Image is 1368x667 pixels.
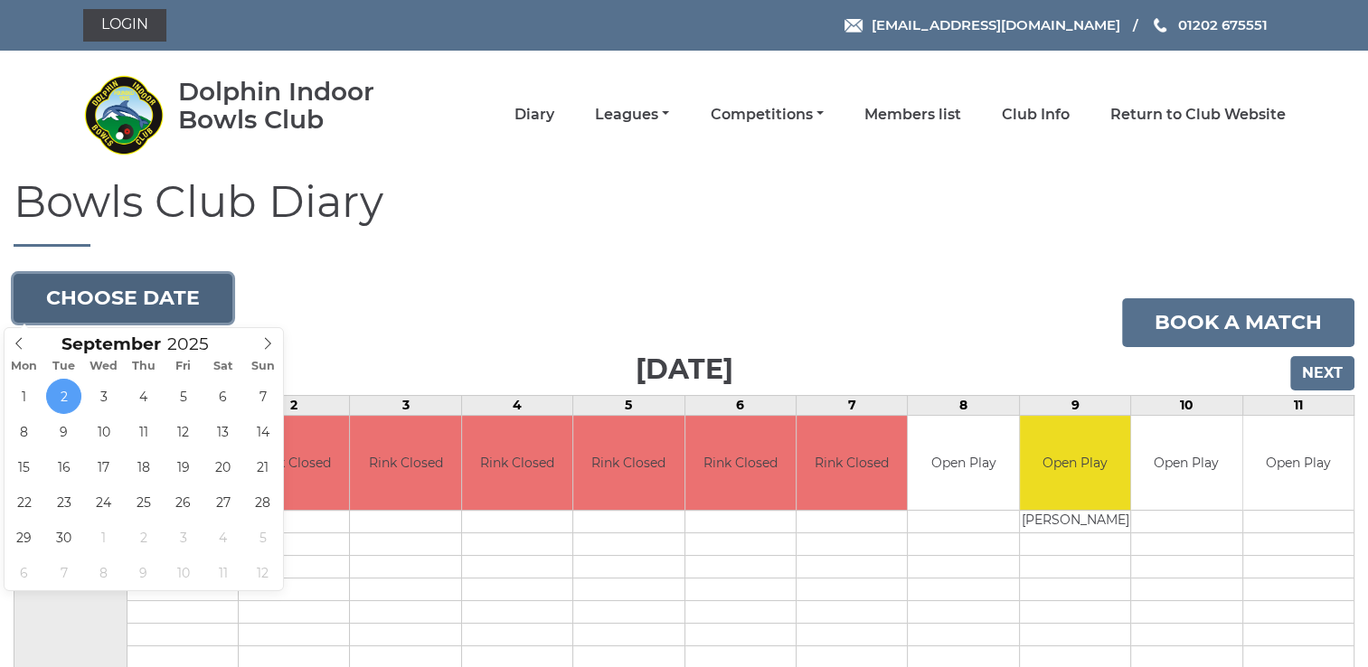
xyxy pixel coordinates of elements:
[165,520,201,555] span: October 3, 2025
[46,379,81,414] span: September 2, 2025
[205,520,241,555] span: October 4, 2025
[205,449,241,484] span: September 20, 2025
[165,555,201,590] span: October 10, 2025
[86,449,121,484] span: September 17, 2025
[1019,395,1130,415] td: 9
[1122,298,1354,347] a: Book a match
[461,395,572,415] td: 4
[161,333,231,354] input: Scroll to increment
[350,416,460,511] td: Rink Closed
[126,555,161,590] span: October 9, 2025
[14,274,232,323] button: Choose date
[124,361,164,372] span: Thu
[126,484,161,520] span: September 25, 2025
[245,520,280,555] span: October 5, 2025
[796,395,907,415] td: 7
[5,361,44,372] span: Mon
[684,395,796,415] td: 6
[165,484,201,520] span: September 26, 2025
[710,105,823,125] a: Competitions
[6,414,42,449] span: September 8, 2025
[908,395,1019,415] td: 8
[205,484,241,520] span: September 27, 2025
[83,74,165,155] img: Dolphin Indoor Bowls Club
[1243,416,1354,511] td: Open Play
[84,361,124,372] span: Wed
[165,449,201,484] span: September 19, 2025
[46,449,81,484] span: September 16, 2025
[6,379,42,414] span: September 1, 2025
[46,414,81,449] span: September 9, 2025
[46,555,81,590] span: October 7, 2025
[6,555,42,590] span: October 6, 2025
[1131,416,1241,511] td: Open Play
[245,484,280,520] span: September 28, 2025
[864,105,961,125] a: Members list
[126,379,161,414] span: September 4, 2025
[126,414,161,449] span: September 11, 2025
[243,361,283,372] span: Sun
[595,105,669,125] a: Leagues
[1151,14,1267,35] a: Phone us 01202 675551
[844,14,1119,35] a: Email [EMAIL_ADDRESS][DOMAIN_NAME]
[14,178,1354,247] h1: Bowls Club Diary
[1177,16,1267,33] span: 01202 675551
[205,555,241,590] span: October 11, 2025
[6,484,42,520] span: September 22, 2025
[126,449,161,484] span: September 18, 2025
[245,414,280,449] span: September 14, 2025
[164,361,203,372] span: Fri
[245,449,280,484] span: September 21, 2025
[908,416,1018,511] td: Open Play
[1020,416,1130,511] td: Open Play
[46,484,81,520] span: September 23, 2025
[205,414,241,449] span: September 13, 2025
[844,19,863,33] img: Email
[573,416,684,511] td: Rink Closed
[238,395,349,415] td: 2
[797,416,907,511] td: Rink Closed
[61,336,161,353] span: Scroll to increment
[462,416,572,511] td: Rink Closed
[44,361,84,372] span: Tue
[245,555,280,590] span: October 12, 2025
[1290,356,1354,390] input: Next
[514,105,554,125] a: Diary
[350,395,461,415] td: 3
[203,361,243,372] span: Sat
[86,484,121,520] span: September 24, 2025
[6,449,42,484] span: September 15, 2025
[86,414,121,449] span: September 10, 2025
[245,379,280,414] span: September 7, 2025
[1002,105,1070,125] a: Club Info
[1020,511,1130,533] td: [PERSON_NAME]
[86,555,121,590] span: October 8, 2025
[46,520,81,555] span: September 30, 2025
[86,379,121,414] span: September 3, 2025
[1131,395,1242,415] td: 10
[6,520,42,555] span: September 29, 2025
[1154,18,1166,33] img: Phone us
[165,414,201,449] span: September 12, 2025
[1110,105,1286,125] a: Return to Club Website
[1242,395,1354,415] td: 11
[165,379,201,414] span: September 5, 2025
[573,395,684,415] td: 5
[126,520,161,555] span: October 2, 2025
[205,379,241,414] span: September 6, 2025
[86,520,121,555] span: October 1, 2025
[871,16,1119,33] span: [EMAIL_ADDRESS][DOMAIN_NAME]
[685,416,796,511] td: Rink Closed
[83,9,166,42] a: Login
[239,416,349,511] td: Rink Closed
[178,78,427,134] div: Dolphin Indoor Bowls Club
